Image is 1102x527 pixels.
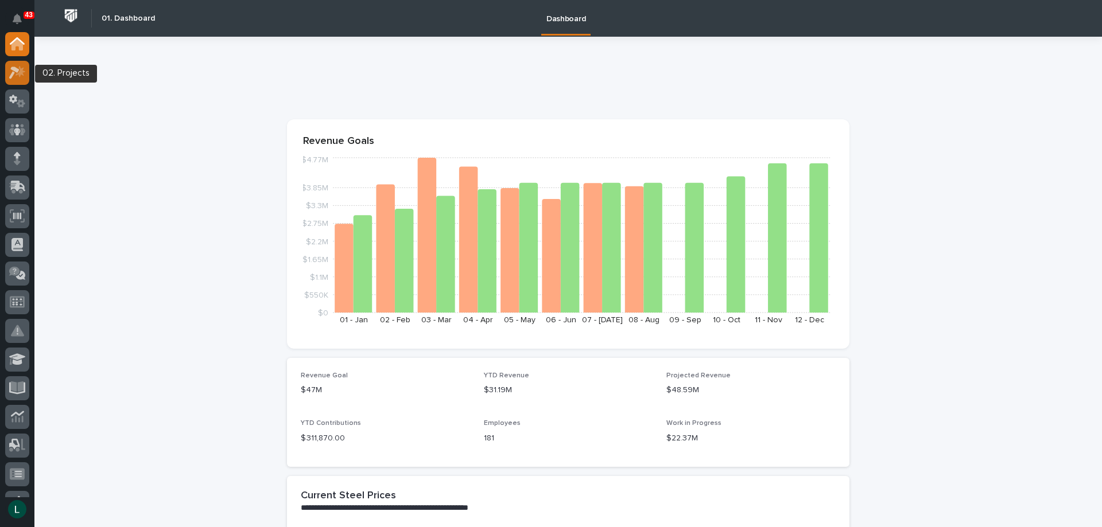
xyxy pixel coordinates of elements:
[14,14,29,32] div: Notifications43
[5,7,29,31] button: Notifications
[304,291,328,299] tspan: $550K
[25,11,33,19] p: 43
[102,14,155,24] h2: 01. Dashboard
[5,497,29,521] button: users-avatar
[484,420,521,427] span: Employees
[340,316,368,324] text: 01 - Jan
[301,156,328,164] tspan: $4.77M
[301,420,361,427] span: YTD Contributions
[463,316,493,324] text: 04 - Apr
[666,420,721,427] span: Work in Progress
[666,384,836,396] p: $48.59M
[666,372,731,379] span: Projected Revenue
[628,316,659,324] text: 08 - Aug
[755,316,782,324] text: 11 - Nov
[713,316,740,324] text: 10 - Oct
[546,316,576,324] text: 06 - Jun
[795,316,824,324] text: 12 - Dec
[302,255,328,263] tspan: $1.65M
[306,237,328,245] tspan: $2.2M
[421,316,452,324] text: 03 - Mar
[318,309,328,317] tspan: $0
[301,384,470,396] p: $47M
[669,316,701,324] text: 09 - Sep
[302,220,328,228] tspan: $2.75M
[484,372,529,379] span: YTD Revenue
[504,316,536,324] text: 05 - May
[306,202,328,210] tspan: $3.3M
[60,5,82,26] img: Workspace Logo
[303,135,833,148] p: Revenue Goals
[666,432,836,444] p: $22.37M
[301,372,348,379] span: Revenue Goal
[301,184,328,192] tspan: $3.85M
[484,384,653,396] p: $31.19M
[582,316,623,324] text: 07 - [DATE]
[301,432,470,444] p: $ 311,870.00
[301,490,396,502] h2: Current Steel Prices
[484,432,653,444] p: 181
[380,316,410,324] text: 02 - Feb
[310,273,328,281] tspan: $1.1M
